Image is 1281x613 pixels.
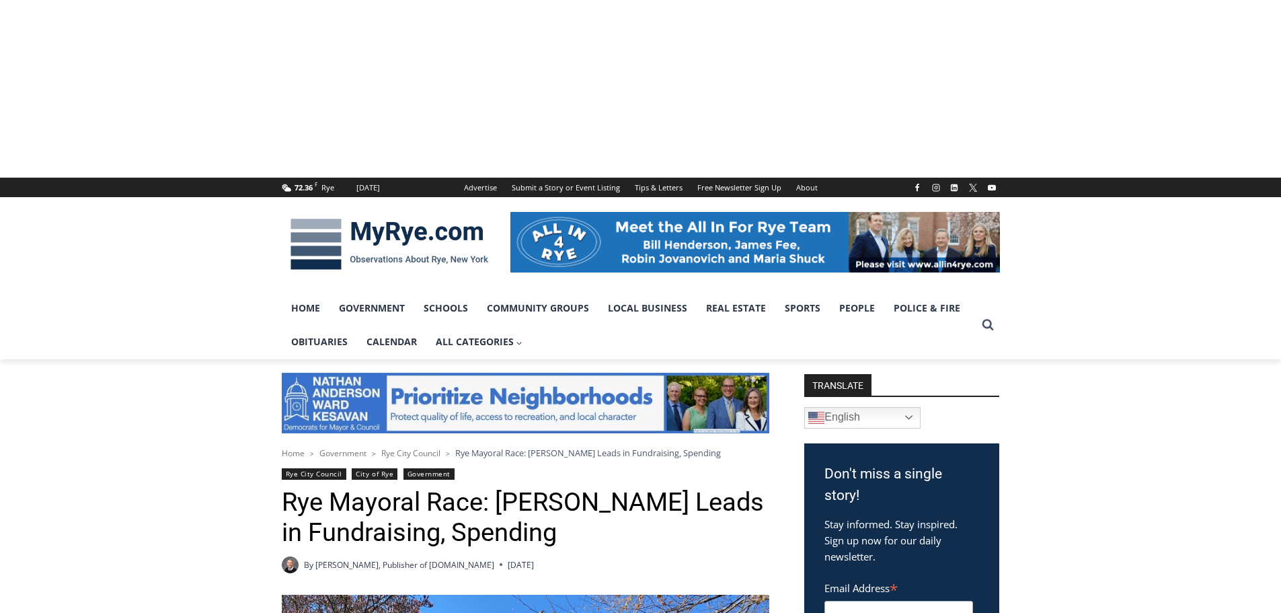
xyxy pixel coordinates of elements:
a: City of Rye [352,468,397,480]
strong: TRANSLATE [804,374,871,396]
a: Rye City Council [381,447,440,459]
a: About [789,178,825,197]
a: [PERSON_NAME], Publisher of [DOMAIN_NAME] [315,559,494,571]
a: YouTube [984,180,1000,196]
a: Government [329,291,414,325]
a: Advertise [457,178,504,197]
div: Rye [321,182,334,194]
img: MyRye.com [282,209,497,279]
img: en [808,410,824,426]
h1: Rye Mayoral Race: [PERSON_NAME] Leads in Fundraising, Spending [282,487,769,548]
a: Submit a Story or Event Listing [504,178,627,197]
a: Schools [414,291,477,325]
label: Email Address [824,575,973,599]
h3: Don't miss a single story! [824,464,979,506]
button: View Search Form [976,313,1000,337]
time: [DATE] [508,558,534,571]
a: Facebook [909,180,925,196]
a: All Categories [426,325,533,359]
span: F [315,180,317,188]
nav: Breadcrumbs [282,446,769,460]
p: Stay informed. Stay inspired. Sign up now for our daily newsletter. [824,516,979,565]
a: Home [282,447,305,459]
a: Calendar [357,325,426,359]
a: Author image [282,556,299,573]
a: X [965,180,981,196]
a: Police & Fire [884,291,970,325]
a: Government [319,447,366,459]
a: Home [282,291,329,325]
a: People [830,291,884,325]
a: Obituaries [282,325,357,359]
nav: Secondary Navigation [457,178,825,197]
a: Linkedin [946,180,962,196]
span: Rye Mayoral Race: [PERSON_NAME] Leads in Fundraising, Spending [455,447,721,459]
a: Sports [775,291,830,325]
a: Real Estate [697,291,775,325]
span: All Categories [436,334,523,349]
a: Tips & Letters [627,178,690,197]
a: Community Groups [477,291,598,325]
span: 72.36 [295,182,313,192]
a: Rye City Council [282,468,346,480]
a: Free Newsletter Sign Up [690,178,789,197]
span: > [372,449,376,458]
a: Local Business [598,291,697,325]
div: [DATE] [356,182,380,194]
span: > [446,449,450,458]
span: By [304,558,313,571]
a: Instagram [928,180,944,196]
a: English [804,407,921,429]
img: All in for Rye [510,212,1000,273]
span: > [310,449,314,458]
a: Government [403,468,455,480]
nav: Primary Navigation [282,291,976,359]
